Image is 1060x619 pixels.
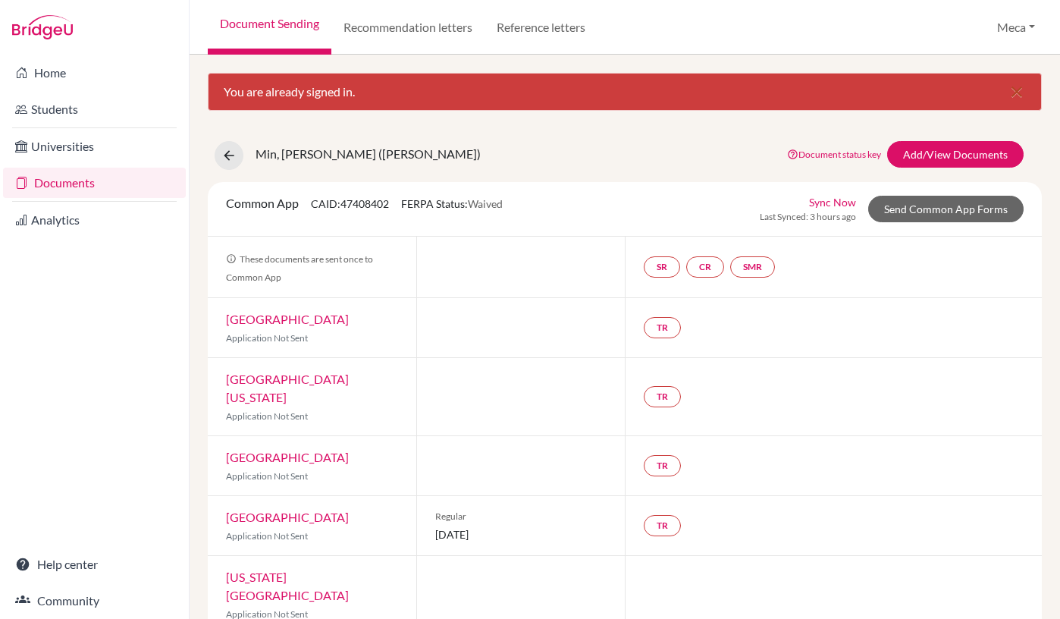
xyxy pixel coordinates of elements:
[226,530,308,542] span: Application Not Sent
[3,205,186,235] a: Analytics
[809,194,856,210] a: Sync Now
[435,510,607,523] span: Regular
[760,210,856,224] span: Last Synced: 3 hours ago
[3,168,186,198] a: Documents
[226,332,308,344] span: Application Not Sent
[468,197,503,210] span: Waived
[226,470,308,482] span: Application Not Sent
[644,515,681,536] a: TR
[644,455,681,476] a: TR
[887,141,1024,168] a: Add/View Documents
[644,386,681,407] a: TR
[435,526,607,542] span: [DATE]
[226,450,349,464] a: [GEOGRAPHIC_DATA]
[401,197,503,210] span: FERPA Status:
[311,197,389,210] span: CAID: 47408402
[226,312,349,326] a: [GEOGRAPHIC_DATA]
[226,253,373,283] span: These documents are sent once to Common App
[3,131,186,162] a: Universities
[993,74,1041,110] button: Close
[868,196,1024,222] a: Send Common App Forms
[644,317,681,338] a: TR
[208,73,1042,111] div: You are already signed in.
[1008,83,1026,101] i: close
[3,549,186,580] a: Help center
[644,256,680,278] a: SR
[226,570,349,602] a: [US_STATE][GEOGRAPHIC_DATA]
[990,13,1042,42] button: Meca
[3,94,186,124] a: Students
[12,15,73,39] img: Bridge-U
[226,410,308,422] span: Application Not Sent
[730,256,775,278] a: SMR
[226,372,349,404] a: [GEOGRAPHIC_DATA][US_STATE]
[3,58,186,88] a: Home
[226,196,299,210] span: Common App
[256,146,481,161] span: Min, [PERSON_NAME] ([PERSON_NAME])
[686,256,724,278] a: CR
[787,149,881,160] a: Document status key
[226,510,349,524] a: [GEOGRAPHIC_DATA]
[3,586,186,616] a: Community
